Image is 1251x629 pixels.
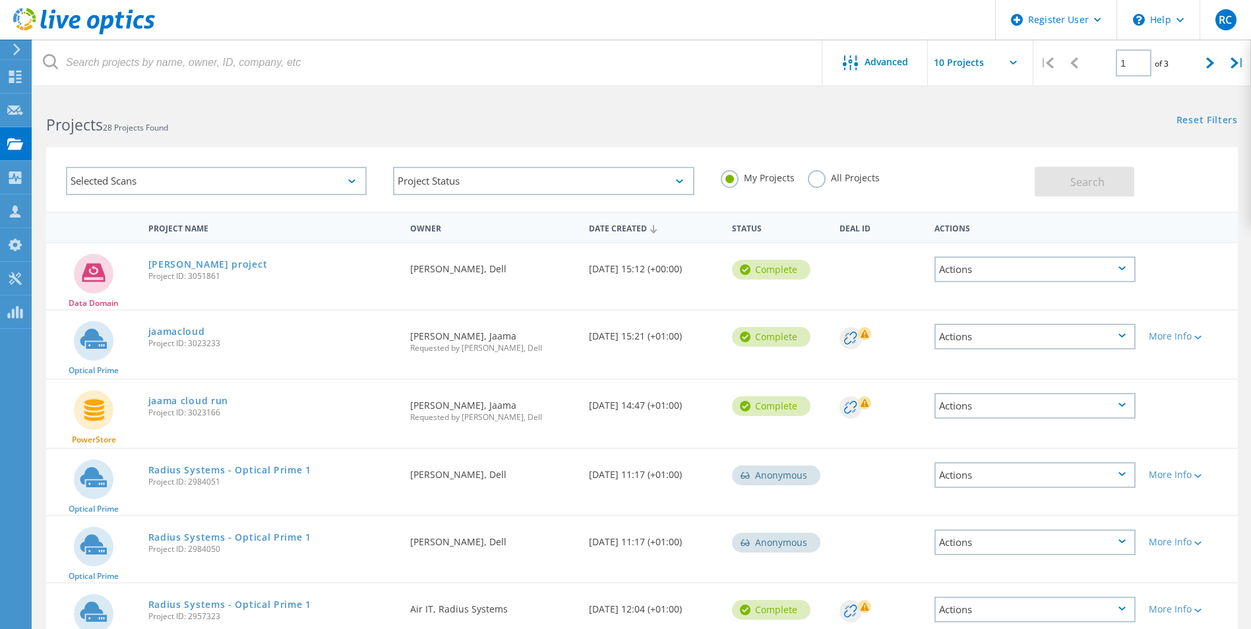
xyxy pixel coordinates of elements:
[148,600,311,609] a: Radius Systems - Optical Prime 1
[13,28,155,37] a: Live Optics Dashboard
[69,505,119,513] span: Optical Prime
[148,613,398,620] span: Project ID: 2957323
[148,478,398,486] span: Project ID: 2984051
[142,215,404,239] div: Project Name
[1035,167,1134,196] button: Search
[404,516,582,560] div: [PERSON_NAME], Dell
[732,327,810,347] div: Complete
[732,465,820,485] div: Anonymous
[148,327,205,336] a: jaamacloud
[732,260,810,280] div: Complete
[69,367,119,374] span: Optical Prime
[1149,537,1231,547] div: More Info
[404,243,582,287] div: [PERSON_NAME], Dell
[148,340,398,347] span: Project ID: 3023233
[934,597,1136,622] div: Actions
[1224,40,1251,86] div: |
[148,533,311,542] a: Radius Systems - Optical Prime 1
[808,170,880,183] label: All Projects
[1149,470,1231,479] div: More Info
[1219,15,1232,25] span: RC
[148,545,398,553] span: Project ID: 2984050
[934,529,1136,555] div: Actions
[1149,605,1231,614] div: More Info
[46,114,103,135] b: Projects
[404,584,582,627] div: Air IT, Radius Systems
[66,167,367,195] div: Selected Scans
[404,380,582,434] div: [PERSON_NAME], Jaama
[410,413,576,421] span: Requested by [PERSON_NAME], Dell
[103,122,168,133] span: 28 Projects Found
[934,256,1136,282] div: Actions
[410,344,576,352] span: Requested by [PERSON_NAME], Dell
[582,449,725,493] div: [DATE] 11:17 (+01:00)
[732,533,820,553] div: Anonymous
[582,243,725,287] div: [DATE] 15:12 (+00:00)
[1133,14,1145,26] svg: \n
[732,600,810,620] div: Complete
[72,436,116,444] span: PowerStore
[148,396,229,405] a: jaama cloud run
[404,215,582,239] div: Owner
[582,584,725,627] div: [DATE] 12:04 (+01:00)
[582,516,725,560] div: [DATE] 11:17 (+01:00)
[865,57,908,67] span: Advanced
[148,260,268,269] a: [PERSON_NAME] project
[1149,332,1231,341] div: More Info
[582,215,725,240] div: Date Created
[582,311,725,354] div: [DATE] 15:21 (+01:00)
[148,409,398,417] span: Project ID: 3023166
[33,40,823,86] input: Search projects by name, owner, ID, company, etc
[404,449,582,493] div: [PERSON_NAME], Dell
[721,170,795,183] label: My Projects
[69,572,119,580] span: Optical Prime
[725,215,833,239] div: Status
[1033,40,1060,86] div: |
[148,272,398,280] span: Project ID: 3051861
[69,299,119,307] span: Data Domain
[934,393,1136,419] div: Actions
[934,462,1136,488] div: Actions
[1155,58,1169,69] span: of 3
[582,380,725,423] div: [DATE] 14:47 (+01:00)
[934,324,1136,349] div: Actions
[928,215,1142,239] div: Actions
[833,215,929,239] div: Deal Id
[393,167,694,195] div: Project Status
[404,311,582,365] div: [PERSON_NAME], Jaama
[148,465,311,475] a: Radius Systems - Optical Prime 1
[1176,115,1238,127] a: Reset Filters
[1070,175,1105,189] span: Search
[732,396,810,416] div: Complete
